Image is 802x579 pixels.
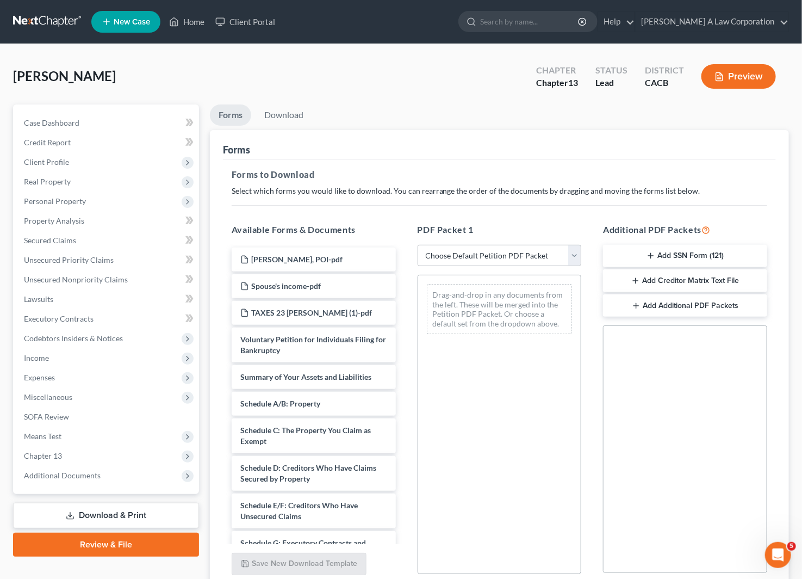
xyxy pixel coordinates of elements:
[603,223,767,236] h5: Additional PDF Packets
[418,223,582,236] h5: PDF Packet 1
[24,216,84,225] span: Property Analysis
[24,412,69,421] span: SOFA Review
[24,177,71,186] span: Real Property
[24,118,79,127] span: Case Dashboard
[240,538,366,558] span: Schedule G: Executory Contracts and Unexpired Leases
[24,451,62,460] span: Chapter 13
[598,12,635,32] a: Help
[24,157,69,167] span: Client Profile
[210,12,281,32] a: Client Portal
[240,399,320,408] span: Schedule A/B: Property
[536,77,578,89] div: Chapter
[15,289,199,309] a: Lawsuits
[765,542,791,568] iframe: Intercom live chat
[24,373,55,382] span: Expenses
[232,186,767,196] p: Select which forms you would like to download. You can rearrange the order of the documents by dr...
[240,501,358,521] span: Schedule E/F: Creditors Who Have Unsecured Claims
[701,64,776,89] button: Preview
[787,542,796,551] span: 5
[15,250,199,270] a: Unsecured Priority Claims
[595,64,627,77] div: Status
[24,236,76,245] span: Secured Claims
[164,12,210,32] a: Home
[13,503,199,528] a: Download & Print
[240,426,371,446] span: Schedule C: The Property You Claim as Exempt
[251,281,321,291] span: Spouse's income-pdf
[15,133,199,152] a: Credit Report
[15,113,199,133] a: Case Dashboard
[568,77,578,88] span: 13
[240,463,376,483] span: Schedule D: Creditors Who Have Claims Secured by Property
[24,196,86,206] span: Personal Property
[240,335,386,355] span: Voluntary Petition for Individuals Filing for Bankruptcy
[256,104,312,126] a: Download
[24,432,61,441] span: Means Test
[114,18,150,26] span: New Case
[13,68,116,84] span: [PERSON_NAME]
[251,308,372,317] span: TAXES 23 [PERSON_NAME] (1)-pdf
[13,533,199,557] a: Review & File
[15,407,199,427] a: SOFA Review
[15,309,199,329] a: Executory Contracts
[595,77,627,89] div: Lead
[24,334,123,343] span: Codebtors Insiders & Notices
[251,255,343,264] span: [PERSON_NAME], POI-pdf
[15,211,199,231] a: Property Analysis
[603,245,767,268] button: Add SSN Form (121)
[536,64,578,77] div: Chapter
[223,143,250,156] div: Forms
[24,314,94,323] span: Executory Contracts
[427,284,573,334] div: Drag-and-drop in any documents from the left. These will be merged into the Petition PDF Packet. ...
[232,223,396,236] h5: Available Forms & Documents
[232,168,767,181] h5: Forms to Download
[24,471,101,480] span: Additional Documents
[15,270,199,289] a: Unsecured Nonpriority Claims
[645,64,684,77] div: District
[24,275,128,284] span: Unsecured Nonpriority Claims
[636,12,788,32] a: [PERSON_NAME] A Law Corporation
[210,104,251,126] a: Forms
[15,231,199,250] a: Secured Claims
[24,255,114,264] span: Unsecured Priority Claims
[232,553,366,576] button: Save New Download Template
[24,138,71,147] span: Credit Report
[603,269,767,292] button: Add Creditor Matrix Text File
[240,372,371,381] span: Summary of Your Assets and Liabilities
[480,11,580,32] input: Search by name...
[24,392,72,402] span: Miscellaneous
[645,77,684,89] div: CACB
[24,294,53,304] span: Lawsuits
[24,353,49,362] span: Income
[603,294,767,317] button: Add Additional PDF Packets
